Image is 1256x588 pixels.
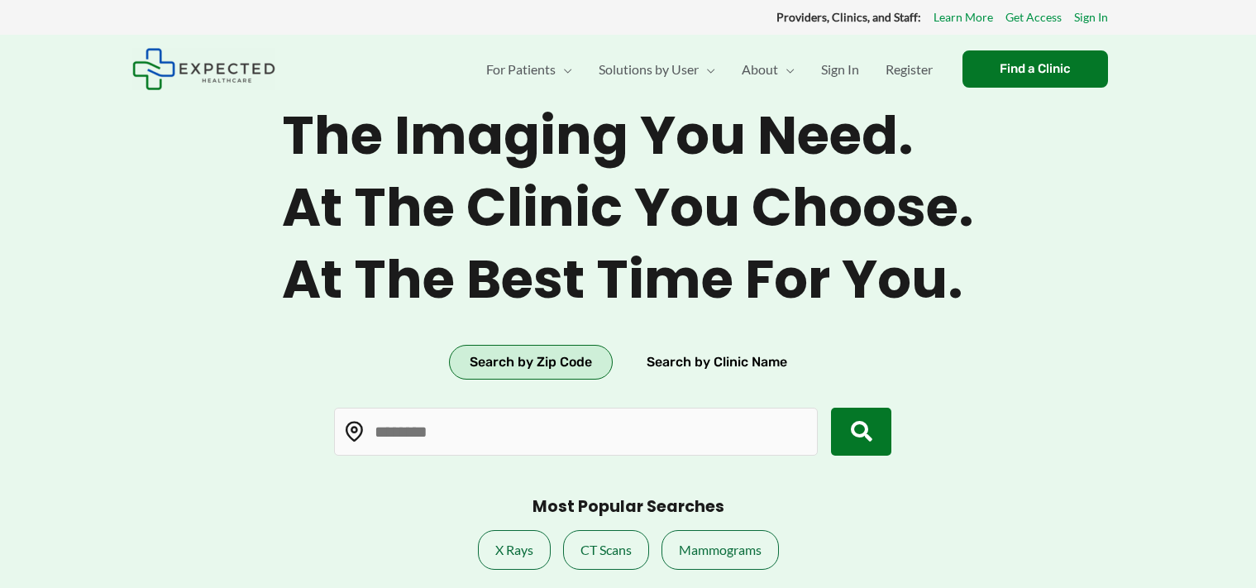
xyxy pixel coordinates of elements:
[132,48,275,90] img: Expected Healthcare Logo - side, dark font, small
[486,41,556,98] span: For Patients
[808,41,872,98] a: Sign In
[1074,7,1108,28] a: Sign In
[1005,7,1062,28] a: Get Access
[661,530,779,570] a: Mammograms
[473,41,946,98] nav: Primary Site Navigation
[473,41,585,98] a: For PatientsMenu Toggle
[821,41,859,98] span: Sign In
[532,497,724,518] h3: Most Popular Searches
[934,7,993,28] a: Learn More
[282,248,974,312] span: At the best time for you.
[282,104,974,168] span: The imaging you need.
[556,41,572,98] span: Menu Toggle
[585,41,728,98] a: Solutions by UserMenu Toggle
[478,530,551,570] a: X Rays
[742,41,778,98] span: About
[282,176,974,240] span: At the clinic you choose.
[776,10,921,24] strong: Providers, Clinics, and Staff:
[563,530,649,570] a: CT Scans
[872,41,946,98] a: Register
[699,41,715,98] span: Menu Toggle
[778,41,795,98] span: Menu Toggle
[728,41,808,98] a: AboutMenu Toggle
[449,345,613,380] button: Search by Zip Code
[344,421,365,442] img: Location pin
[626,345,808,380] button: Search by Clinic Name
[886,41,933,98] span: Register
[599,41,699,98] span: Solutions by User
[962,50,1108,88] a: Find a Clinic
